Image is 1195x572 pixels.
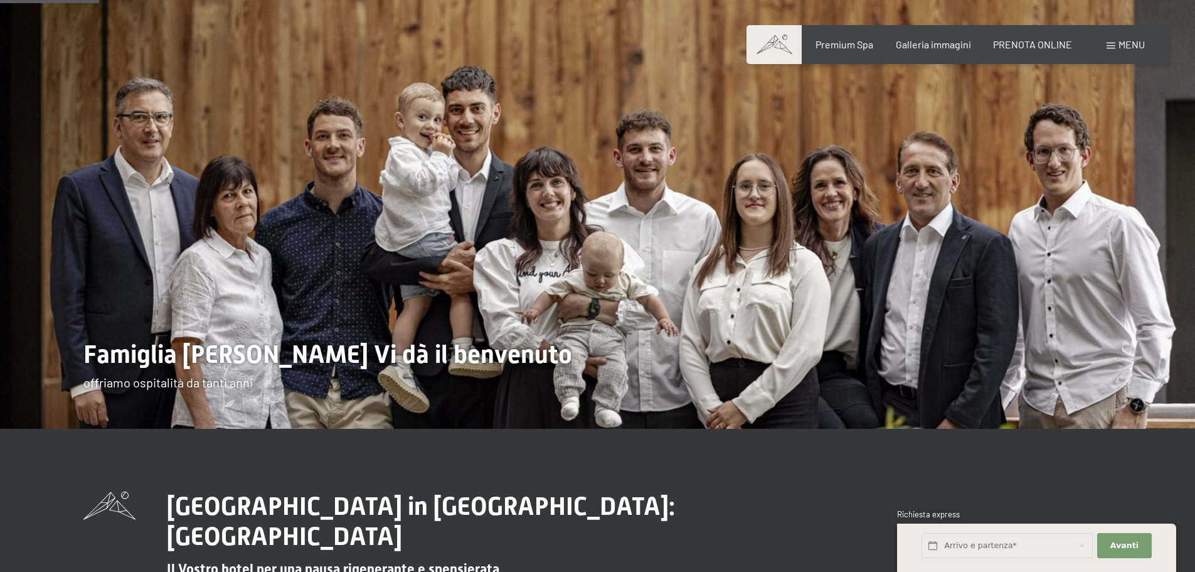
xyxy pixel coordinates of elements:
[83,375,253,390] span: offriamo ospitalità da tanti anni
[1097,533,1151,559] button: Avanti
[1118,38,1145,50] span: Menu
[897,509,960,519] span: Richiesta express
[1110,540,1139,551] span: Avanti
[896,38,971,50] a: Galleria immagini
[83,340,572,369] span: Famiglia [PERSON_NAME] Vi dà il benvenuto
[815,38,873,50] a: Premium Spa
[167,492,675,551] span: [GEOGRAPHIC_DATA] in [GEOGRAPHIC_DATA]: [GEOGRAPHIC_DATA]
[993,38,1072,50] a: PRENOTA ONLINE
